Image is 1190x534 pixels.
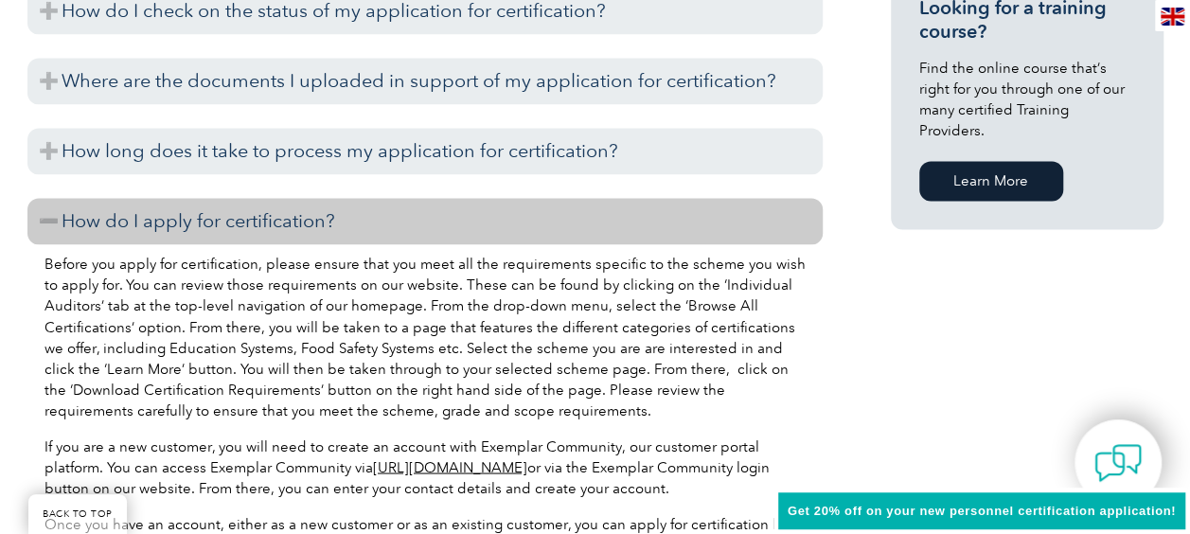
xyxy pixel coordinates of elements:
a: Learn More [919,161,1063,201]
p: Find the online course that’s right for you through one of our many certified Training Providers. [919,58,1135,141]
h3: How long does it take to process my application for certification? [27,128,823,174]
h3: Where are the documents I uploaded in support of my application for certification? [27,58,823,104]
a: [URL][DOMAIN_NAME] [373,458,527,475]
img: contact-chat.png [1094,439,1142,487]
h3: How do I apply for certification? [27,198,823,244]
span: Get 20% off on your new personnel certification application! [788,504,1176,518]
img: en [1161,8,1184,26]
p: Before you apply for certification, please ensure that you meet all the requirements specific to ... [44,254,806,420]
p: If you are a new customer, you will need to create an account with Exemplar Community, our custom... [44,436,806,498]
a: BACK TO TOP [28,494,127,534]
